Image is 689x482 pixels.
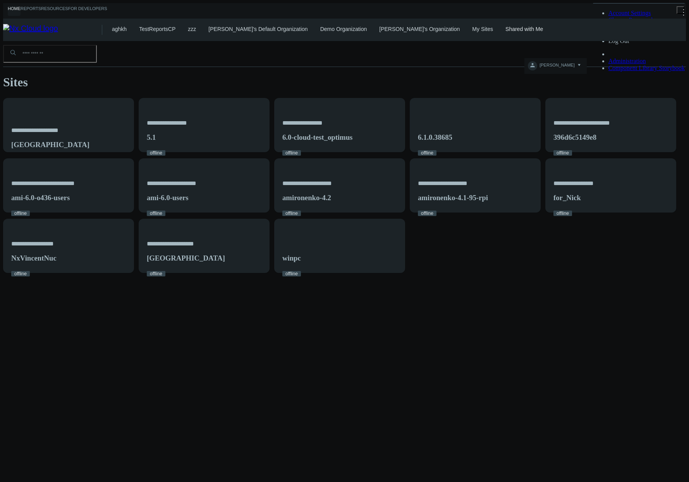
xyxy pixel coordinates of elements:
[41,6,68,16] a: Resources
[147,254,225,262] nx-search-highlight: [GEOGRAPHIC_DATA]
[3,75,28,89] span: Sites
[418,211,436,216] a: offline
[418,194,488,202] nx-search-highlight: amironenko-4.1-95-rpi
[208,26,308,32] a: [PERSON_NAME]'s Default Organization
[608,65,685,71] a: Component Library Storybook
[553,133,596,141] nx-search-highlight: 396d6c5149e8
[608,17,653,23] a: Change Password
[68,6,107,16] a: For Developers
[524,58,586,74] button: [PERSON_NAME]
[11,194,70,202] nx-search-highlight: ami-6.0-o436-users
[553,211,572,216] a: offline
[505,26,543,39] div: Shared with Me
[282,254,301,262] nx-search-highlight: winpc
[320,26,367,32] a: Demo Organization
[147,271,165,276] a: offline
[553,150,572,156] a: offline
[147,133,156,141] nx-search-highlight: 5.1
[282,194,331,202] nx-search-highlight: amironenko-4.2
[282,133,352,141] nx-search-highlight: 6.0-cloud-test_optimus
[553,194,581,202] nx-search-highlight: for_Nick
[472,26,493,32] a: My Sites
[11,141,89,149] nx-search-highlight: [GEOGRAPHIC_DATA]
[418,133,452,141] nx-search-highlight: 6.1.0.38685
[11,254,57,262] nx-search-highlight: NxVincentNuc
[282,271,301,276] a: offline
[188,26,196,32] a: zzz
[147,194,189,202] nx-search-highlight: ami-6.0-users
[112,26,127,32] a: aghkh
[282,150,301,156] a: offline
[11,271,30,276] a: offline
[282,211,301,216] a: offline
[21,6,41,16] a: Reports
[147,211,165,216] a: offline
[147,150,165,156] a: offline
[418,150,436,156] a: offline
[8,6,21,16] a: Home
[11,211,30,216] a: offline
[608,10,651,16] a: Account Settings
[540,63,574,72] span: [PERSON_NAME]
[379,26,460,32] a: [PERSON_NAME]'s Organization
[3,24,102,36] img: Nx Cloud logo
[139,26,175,32] a: TestReportsCP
